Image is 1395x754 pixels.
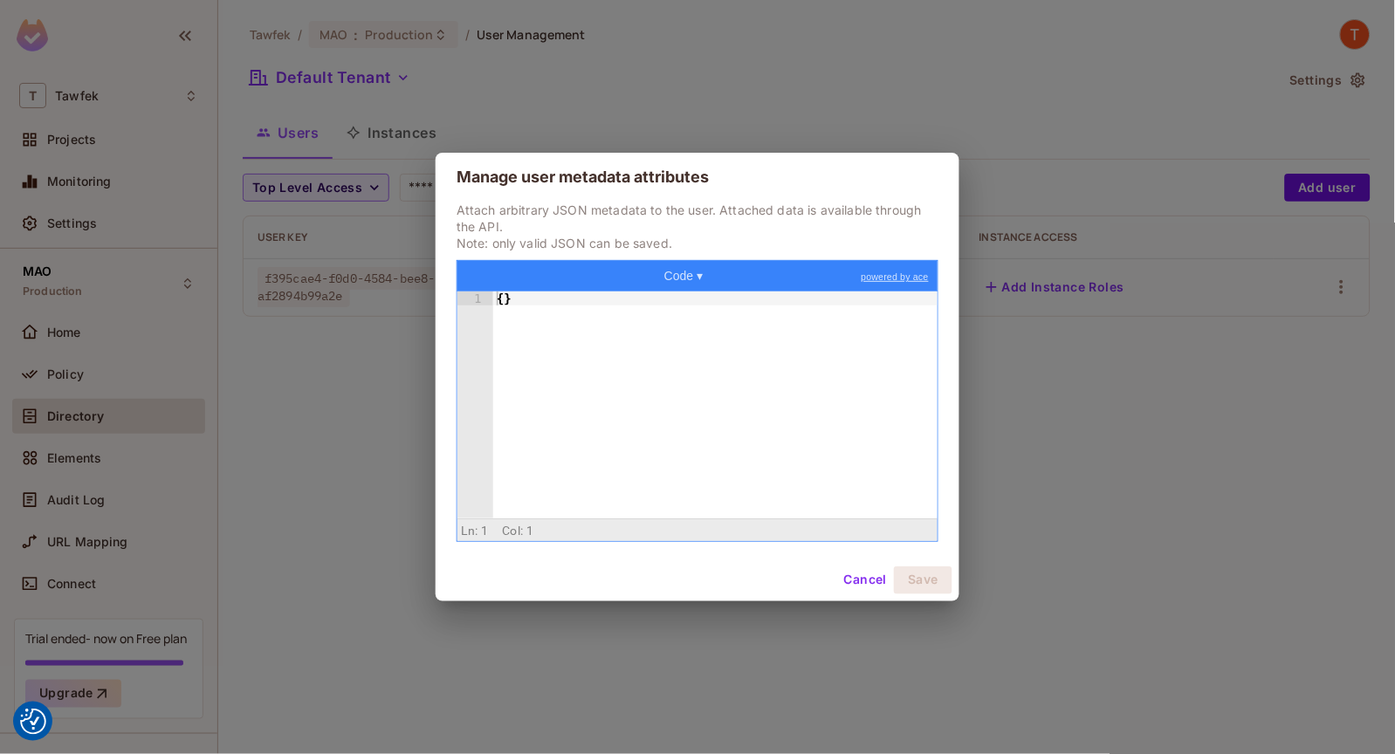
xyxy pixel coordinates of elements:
button: Repair JSON: fix quotes and escape characters, remove comments and JSONP notation, turn JavaScrip... [566,264,588,287]
p: Attach arbitrary JSON metadata to the user. Attached data is available through the API. Note: onl... [457,202,938,251]
span: Col: [503,524,524,538]
button: Redo (Ctrl+Shift+Z) [625,264,648,287]
button: Filter, sort, or transform contents [539,264,562,287]
div: 1 [457,291,493,305]
button: Code ▾ [658,264,709,287]
button: Format JSON data, with proper indentation and line feeds (Ctrl+I) [461,264,484,287]
span: 1 [526,524,533,538]
button: Undo last action (Ctrl+Z) [599,264,622,287]
button: Compact JSON data, remove all whitespaces (Ctrl+Shift+I) [487,264,510,287]
span: Ln: [461,524,478,538]
h2: Manage user metadata attributes [436,153,959,202]
a: powered by ace [853,261,938,292]
span: 1 [481,524,488,538]
button: Sort contents [513,264,536,287]
button: Save [894,566,952,594]
button: Consent Preferences [20,709,46,735]
button: Cancel [837,566,894,594]
img: Revisit consent button [20,709,46,735]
